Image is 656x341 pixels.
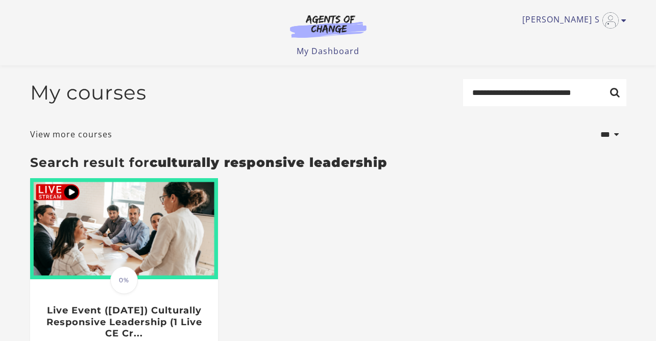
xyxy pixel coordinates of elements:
h3: Live Event ([DATE]) Culturally Responsive Leadership (1 Live CE Cr... [41,305,207,339]
a: Toggle menu [522,12,621,29]
span: 0% [110,266,138,294]
a: My Dashboard [297,45,359,57]
h3: Search result for [30,155,626,170]
h2: My courses [30,81,147,105]
strong: culturally responsive leadership [150,155,387,170]
a: View more courses [30,128,112,140]
img: Agents of Change Logo [279,14,377,38]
